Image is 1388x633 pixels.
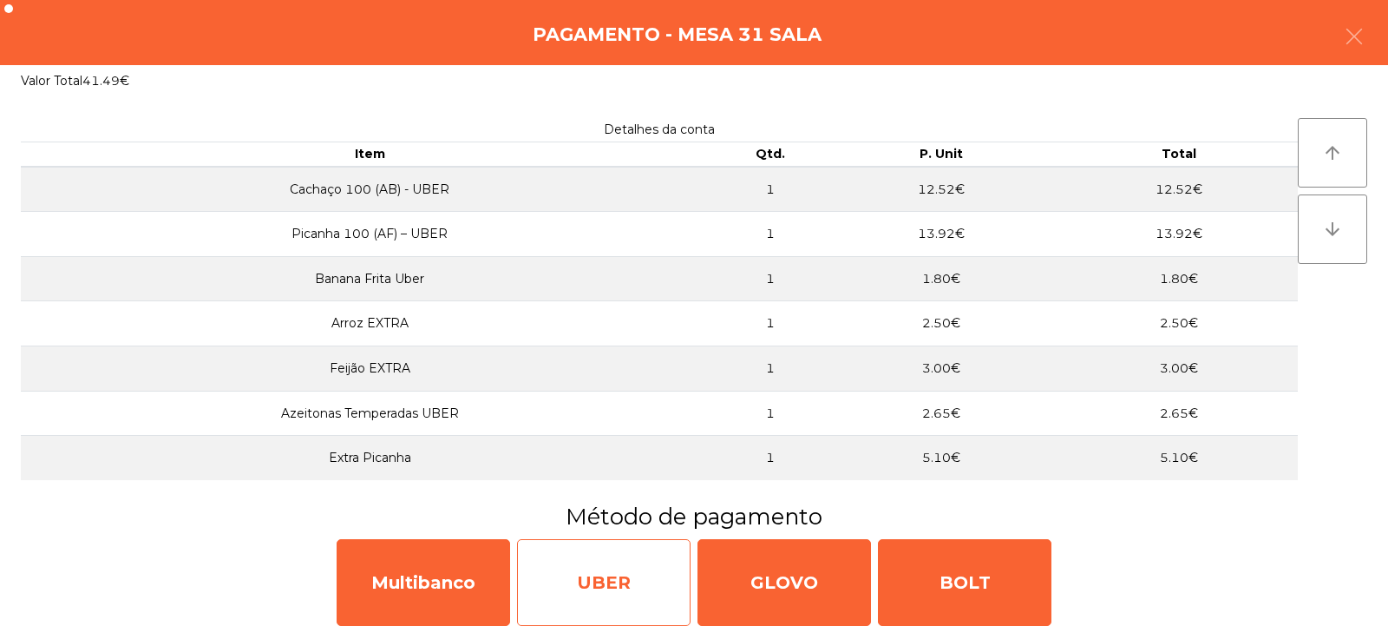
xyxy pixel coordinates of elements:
[719,142,822,167] th: Qtd.
[21,212,719,257] td: Picanha 100 (AF) – UBER
[21,391,719,436] td: Azeitonas Temperadas UBER
[1322,142,1343,163] i: arrow_upward
[822,346,1060,392] td: 3.00€
[878,539,1051,626] div: BOLT
[719,212,822,257] td: 1
[13,501,1375,532] h3: Método de pagamento
[82,73,129,89] span: 41.49€
[1060,346,1298,392] td: 3.00€
[822,142,1060,167] th: P. Unit
[822,391,1060,436] td: 2.65€
[517,539,691,626] div: UBER
[21,346,719,392] td: Feijão EXTRA
[1298,195,1367,264] button: arrow_downward
[533,22,822,48] h4: Pagamento - Mesa 31 Sala
[21,167,719,212] td: Cachaço 100 (AB) - UBER
[1060,436,1298,480] td: 5.10€
[822,167,1060,212] td: 12.52€
[1060,142,1298,167] th: Total
[337,539,510,626] div: Multibanco
[822,212,1060,257] td: 13.92€
[822,301,1060,346] td: 2.50€
[1060,167,1298,212] td: 12.52€
[21,73,82,89] span: Valor Total
[1060,256,1298,301] td: 1.80€
[604,122,715,137] span: Detalhes da conta
[719,301,822,346] td: 1
[719,346,822,392] td: 1
[1060,301,1298,346] td: 2.50€
[1060,391,1298,436] td: 2.65€
[697,539,871,626] div: GLOVO
[21,142,719,167] th: Item
[1322,219,1343,240] i: arrow_downward
[719,436,822,480] td: 1
[822,256,1060,301] td: 1.80€
[1298,118,1367,188] button: arrow_upward
[822,436,1060,480] td: 5.10€
[719,256,822,301] td: 1
[21,301,719,346] td: Arroz EXTRA
[21,256,719,301] td: Banana Frita Uber
[21,436,719,480] td: Extra Picanha
[1060,212,1298,257] td: 13.92€
[719,167,822,212] td: 1
[719,391,822,436] td: 1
